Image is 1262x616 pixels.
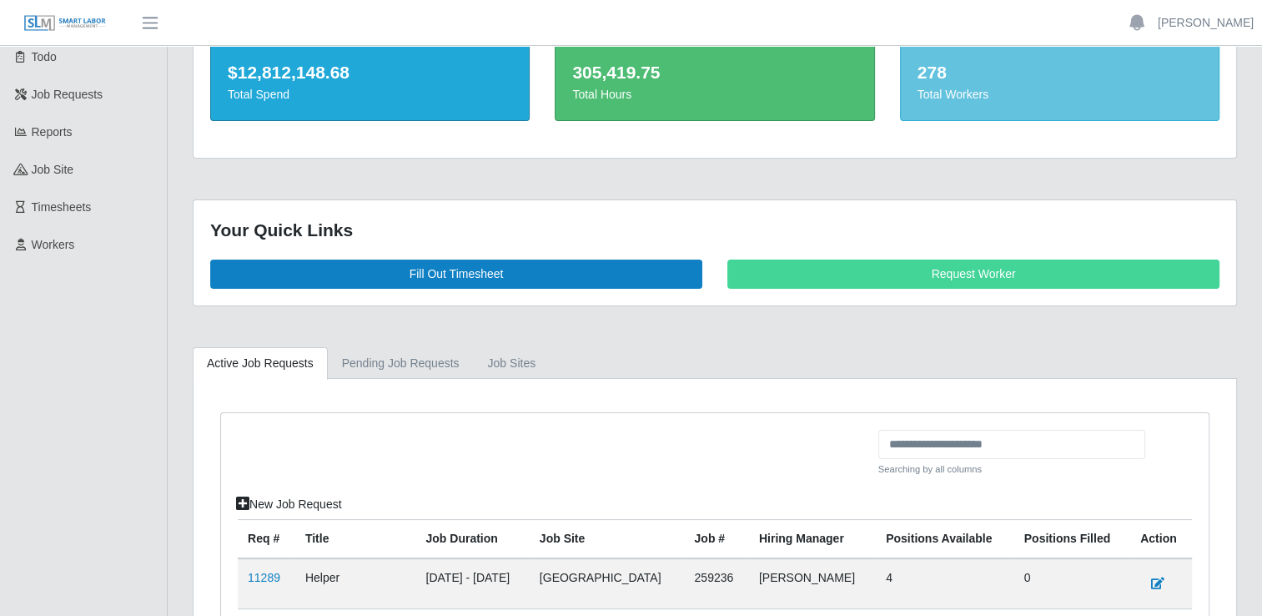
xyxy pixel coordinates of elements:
[295,558,416,609] td: Helper
[749,519,876,558] th: Hiring Manager
[1014,558,1130,609] td: 0
[1130,519,1192,558] th: Action
[727,260,1219,289] a: Request Worker
[210,260,702,289] a: Fill Out Timesheet
[238,519,295,558] th: Req #
[415,558,529,609] td: [DATE] - [DATE]
[918,86,1202,104] div: Total Workers
[225,490,353,519] a: New Job Request
[295,519,416,558] th: Title
[878,462,1145,477] small: Searching by all columns
[530,558,685,609] td: [GEOGRAPHIC_DATA]
[415,519,529,558] th: Job Duration
[876,558,1014,609] td: 4
[876,519,1014,558] th: Positions Available
[749,558,876,609] td: [PERSON_NAME]
[328,347,474,380] a: Pending Job Requests
[572,59,857,86] div: 305,419.75
[684,558,748,609] td: 259236
[228,86,512,104] div: Total Spend
[32,125,73,139] span: Reports
[572,86,857,104] div: Total Hours
[32,88,103,101] span: Job Requests
[210,217,1219,244] div: Your Quick Links
[1158,14,1254,32] a: [PERSON_NAME]
[32,50,57,63] span: Todo
[918,59,1202,86] div: 278
[248,571,280,584] a: 11289
[32,238,75,251] span: Workers
[32,200,92,214] span: Timesheets
[530,519,685,558] th: job site
[32,163,74,176] span: job site
[1014,519,1130,558] th: Positions Filled
[684,519,748,558] th: Job #
[474,347,551,380] a: job sites
[228,59,512,86] div: $12,812,148.68
[23,14,107,33] img: SLM Logo
[193,347,328,380] a: Active Job Requests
